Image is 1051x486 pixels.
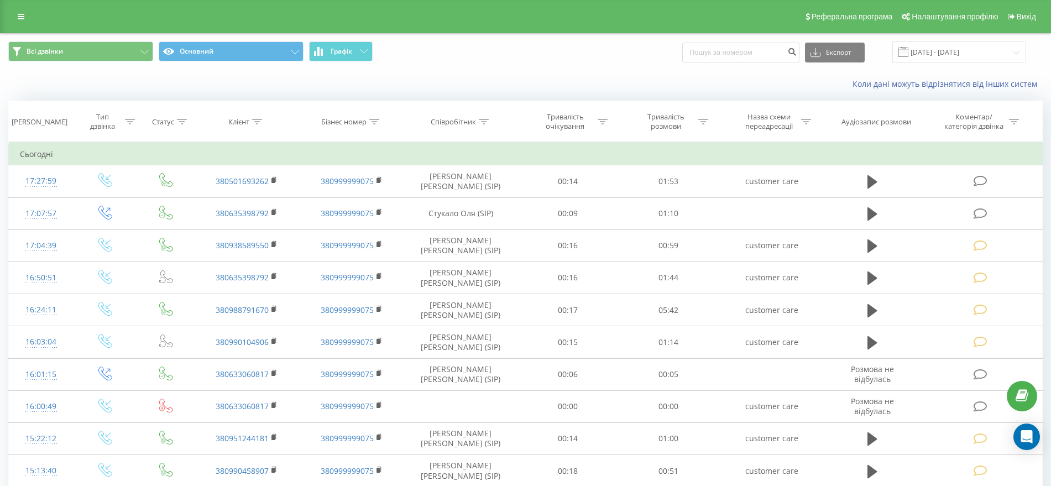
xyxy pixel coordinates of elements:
[719,165,824,197] td: customer care
[216,240,269,250] a: 380938589550
[719,262,824,294] td: customer care
[20,460,62,482] div: 15:13:40
[517,390,619,422] td: 00:00
[805,43,865,62] button: Експорт
[1013,424,1040,450] div: Open Intercom Messenger
[682,43,799,62] input: Пошук за номером
[216,433,269,443] a: 380951244181
[851,396,894,416] span: Розмова не відбулась
[216,369,269,379] a: 380633060817
[321,117,367,127] div: Бізнес номер
[618,358,719,390] td: 00:05
[321,208,374,218] a: 380999999075
[618,197,719,229] td: 01:10
[404,165,517,197] td: [PERSON_NAME] [PERSON_NAME] (SIP)
[719,422,824,454] td: customer care
[20,299,62,321] div: 16:24:11
[853,79,1043,89] a: Коли дані можуть відрізнятися вiд інших систем
[20,364,62,385] div: 16:01:15
[321,272,374,283] a: 380999999075
[216,466,269,476] a: 380990458907
[404,229,517,262] td: [PERSON_NAME] [PERSON_NAME] (SIP)
[331,48,352,55] span: Графік
[517,422,619,454] td: 00:14
[309,41,373,61] button: Графік
[404,197,517,229] td: Стукало Оля (SIP)
[812,12,893,21] span: Реферальна програма
[404,294,517,326] td: [PERSON_NAME] [PERSON_NAME] (SIP)
[20,203,62,224] div: 17:07:57
[841,117,911,127] div: Аудіозапис розмови
[216,401,269,411] a: 380633060817
[618,229,719,262] td: 00:59
[216,272,269,283] a: 380635398792
[159,41,304,61] button: Основний
[517,165,619,197] td: 00:14
[517,197,619,229] td: 00:09
[321,466,374,476] a: 380999999075
[216,337,269,347] a: 380990104906
[216,176,269,186] a: 380501693262
[636,112,696,131] div: Тривалість розмови
[20,331,62,353] div: 16:03:04
[719,229,824,262] td: customer care
[216,208,269,218] a: 380635398792
[431,117,476,127] div: Співробітник
[321,369,374,379] a: 380999999075
[12,117,67,127] div: [PERSON_NAME]
[321,337,374,347] a: 380999999075
[517,358,619,390] td: 00:06
[719,326,824,358] td: customer care
[321,401,374,411] a: 380999999075
[851,364,894,384] span: Розмова не відбулась
[404,262,517,294] td: [PERSON_NAME] [PERSON_NAME] (SIP)
[20,235,62,257] div: 17:04:39
[536,112,595,131] div: Тривалість очікування
[912,12,998,21] span: Налаштування профілю
[618,422,719,454] td: 01:00
[942,112,1006,131] div: Коментар/категорія дзвінка
[517,294,619,326] td: 00:17
[321,240,374,250] a: 380999999075
[618,326,719,358] td: 01:14
[216,305,269,315] a: 380988791670
[83,112,122,131] div: Тип дзвінка
[152,117,174,127] div: Статус
[517,262,619,294] td: 00:16
[618,294,719,326] td: 05:42
[8,41,153,61] button: Всі дзвінки
[20,428,62,450] div: 15:22:12
[9,143,1043,165] td: Сьогодні
[719,390,824,422] td: customer care
[618,262,719,294] td: 01:44
[20,396,62,417] div: 16:00:49
[321,176,374,186] a: 380999999075
[321,433,374,443] a: 380999999075
[618,390,719,422] td: 00:00
[517,326,619,358] td: 00:15
[228,117,249,127] div: Клієнт
[321,305,374,315] a: 380999999075
[20,267,62,289] div: 16:50:51
[20,170,62,192] div: 17:27:59
[27,47,63,56] span: Всі дзвінки
[719,294,824,326] td: customer care
[404,358,517,390] td: [PERSON_NAME] [PERSON_NAME] (SIP)
[618,165,719,197] td: 01:53
[739,112,798,131] div: Назва схеми переадресації
[404,326,517,358] td: [PERSON_NAME] [PERSON_NAME] (SIP)
[404,422,517,454] td: [PERSON_NAME] [PERSON_NAME] (SIP)
[517,229,619,262] td: 00:16
[1017,12,1036,21] span: Вихід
